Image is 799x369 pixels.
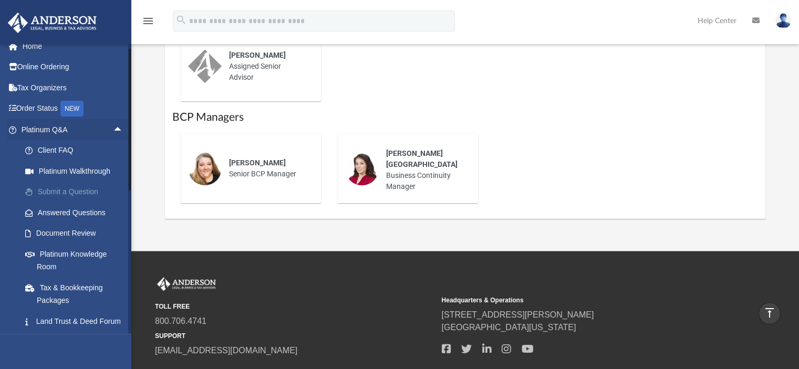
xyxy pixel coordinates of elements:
a: [EMAIL_ADDRESS][DOMAIN_NAME] [155,346,297,355]
a: Home [7,36,139,57]
h1: BCP Managers [172,110,759,125]
span: [PERSON_NAME] [229,51,286,59]
i: vertical_align_top [763,307,776,319]
a: menu [142,20,154,27]
img: User Pic [775,13,791,28]
div: Assigned Senior Advisor [222,43,314,90]
a: vertical_align_top [759,302,781,324]
div: Senior BCP Manager [222,150,314,187]
a: Platinum Knowledge Room [15,244,139,277]
i: menu [142,15,154,27]
a: [GEOGRAPHIC_DATA][US_STATE] [441,323,576,332]
a: Online Ordering [7,57,139,78]
span: [PERSON_NAME] [229,159,286,167]
a: Land Trust & Deed Forum [15,311,139,332]
a: Client FAQ [15,140,139,161]
a: [STREET_ADDRESS][PERSON_NAME] [441,310,594,319]
a: Order StatusNEW [7,98,139,120]
i: search [175,14,187,26]
a: Portal Feedback [15,332,139,353]
small: TOLL FREE [155,302,434,311]
span: arrow_drop_up [113,119,134,141]
span: [PERSON_NAME][GEOGRAPHIC_DATA] [386,149,458,168]
img: Anderson Advisors Platinum Portal [155,277,218,291]
a: 800.706.4741 [155,317,206,325]
a: Tax & Bookkeeping Packages [15,277,139,311]
img: thumbnail [345,152,379,185]
img: thumbnail [188,152,222,185]
img: Anderson Advisors Platinum Portal [5,13,100,33]
a: Tax Organizers [7,77,139,98]
a: Answered Questions [15,202,139,223]
a: Platinum Walkthrough [15,161,139,182]
a: Document Review [15,223,139,244]
small: SUPPORT [155,331,434,341]
img: thumbnail [188,49,222,83]
a: Platinum Q&Aarrow_drop_up [7,119,139,140]
div: NEW [60,101,84,117]
div: Business Continuity Manager [379,141,471,199]
a: Submit a Question [15,182,139,203]
small: Headquarters & Operations [441,296,720,305]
